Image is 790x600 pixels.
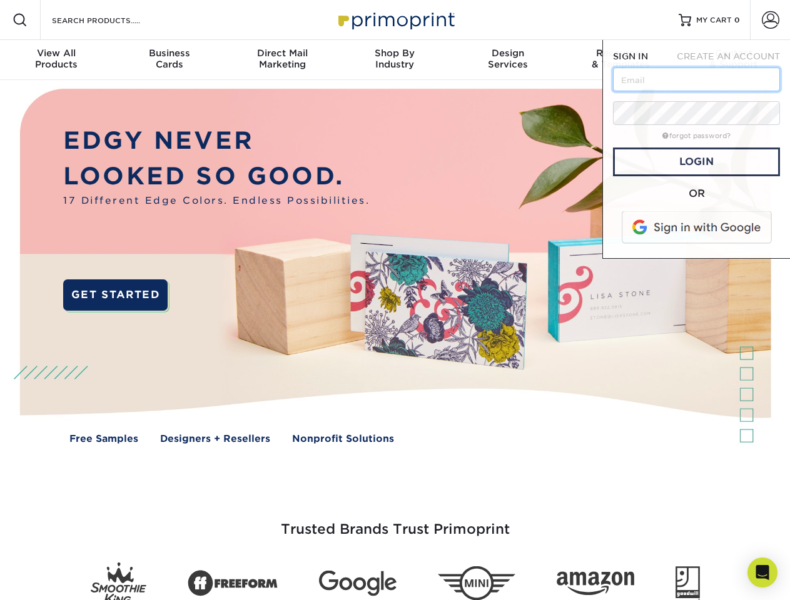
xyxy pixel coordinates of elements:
[63,159,370,194] p: LOOKED SO GOOD.
[696,15,732,26] span: MY CART
[747,557,777,587] div: Open Intercom Messenger
[226,47,338,70] div: Marketing
[734,16,740,24] span: 0
[292,432,394,446] a: Nonprofit Solutions
[564,40,677,80] a: Resources& Templates
[613,51,648,61] span: SIGN IN
[564,47,677,59] span: Resources
[613,67,780,91] input: Email
[226,40,338,80] a: Direct MailMarketing
[63,279,168,311] a: GET STARTED
[338,40,451,80] a: Shop ByIndustry
[676,566,700,600] img: Goodwill
[319,571,397,596] img: Google
[3,562,106,596] iframe: Google Customer Reviews
[160,432,270,446] a: Designers + Resellers
[564,47,677,70] div: & Templates
[113,47,225,70] div: Cards
[63,123,370,159] p: EDGY NEVER
[63,194,370,208] span: 17 Different Edge Colors. Endless Possibilities.
[29,491,761,552] h3: Trusted Brands Trust Primoprint
[613,147,780,176] a: Login
[613,186,780,201] div: OR
[338,47,451,70] div: Industry
[452,40,564,80] a: DesignServices
[113,40,225,80] a: BusinessCards
[557,572,634,596] img: Amazon
[452,47,564,59] span: Design
[113,47,225,59] span: Business
[338,47,451,59] span: Shop By
[333,6,458,33] img: Primoprint
[69,432,138,446] a: Free Samples
[51,12,173,27] input: SEARCH PRODUCTS.....
[677,51,780,61] span: CREATE AN ACCOUNT
[226,47,338,59] span: Direct Mail
[662,132,731,140] a: forgot password?
[452,47,564,70] div: Services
